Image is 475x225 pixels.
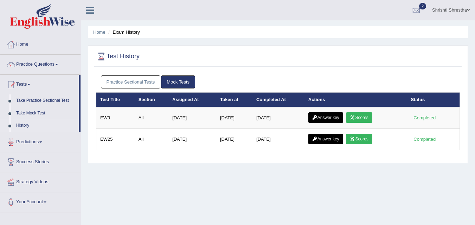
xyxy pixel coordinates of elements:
a: Predictions [0,132,81,150]
a: Home [0,35,81,52]
td: [DATE] [168,107,216,129]
th: Section [135,92,168,107]
a: Practice Questions [0,55,81,72]
span: 2 [419,3,426,9]
a: Strategy Videos [0,172,81,190]
a: Tests [0,75,79,92]
a: Success Stories [0,152,81,170]
th: Completed At [252,92,304,107]
a: Home [93,29,105,35]
a: Scores [346,134,372,144]
div: Completed [411,135,438,143]
th: Test Title [96,92,135,107]
td: [DATE] [216,107,252,129]
a: Your Account [0,192,81,210]
a: History [13,119,79,132]
a: Take Mock Test [13,107,79,120]
td: [DATE] [252,129,304,150]
a: Take Practice Sectional Test [13,94,79,107]
td: All [135,129,168,150]
a: Scores [346,112,372,123]
th: Assigned At [168,92,216,107]
th: Taken at [216,92,252,107]
h2: Test History [96,51,140,62]
td: EW9 [96,107,135,129]
a: Practice Sectional Tests [101,75,161,88]
a: Answer key [308,134,343,144]
td: [DATE] [216,129,252,150]
td: All [135,107,168,129]
div: Completed [411,114,438,121]
a: Mock Tests [161,75,195,88]
li: Exam History [107,29,140,35]
th: Status [407,92,460,107]
th: Actions [304,92,407,107]
a: Answer key [308,112,343,123]
td: [DATE] [252,107,304,129]
td: EW25 [96,129,135,150]
td: [DATE] [168,129,216,150]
